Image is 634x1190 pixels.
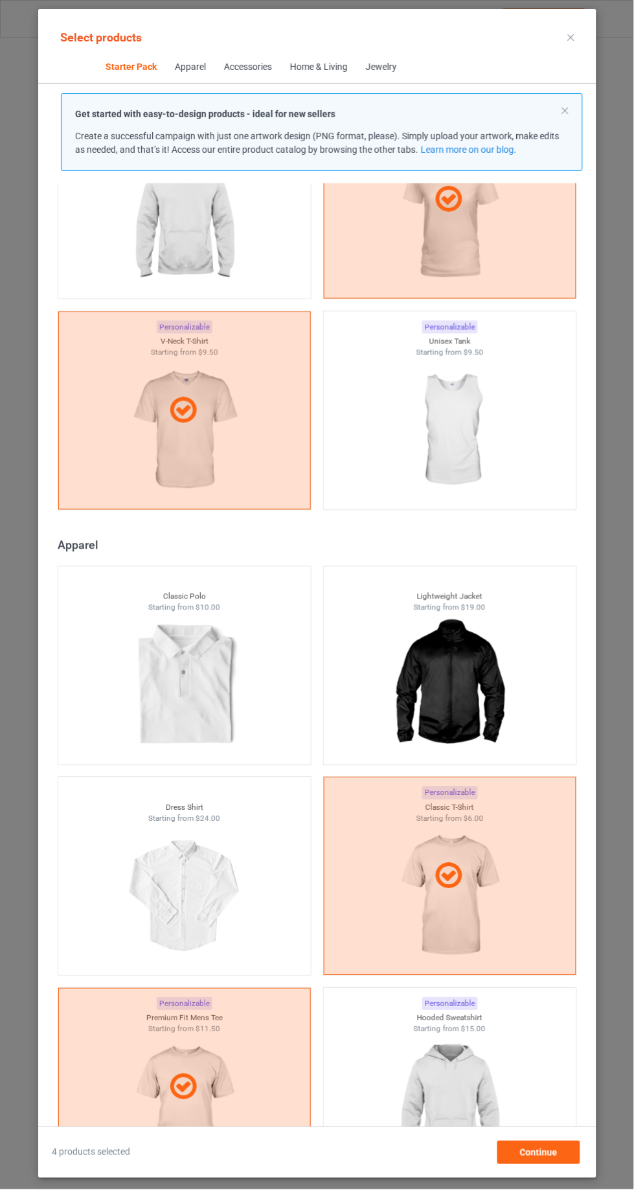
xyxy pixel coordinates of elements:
[75,109,335,119] strong: Get started with easy-to-design products - ideal for new sellers
[392,1035,508,1180] img: regular.jpg
[463,348,483,357] span: $9.50
[126,613,242,759] img: regular.jpg
[422,998,477,1011] div: Personalizable
[520,1148,558,1158] span: Continue
[58,602,310,613] div: Starting from
[175,61,206,74] div: Apparel
[392,358,508,503] img: regular.jpg
[366,61,397,74] div: Jewelry
[52,1147,130,1160] span: 4 products selected
[323,591,576,602] div: Lightweight Jacket
[196,603,220,612] span: $10.00
[392,613,508,759] img: regular.jpg
[461,1025,486,1034] span: $15.00
[323,347,576,358] div: Starting from
[323,1024,576,1035] div: Starting from
[323,602,576,613] div: Starting from
[420,144,516,155] a: Learn more on our blog.
[126,147,242,292] img: regular.jpg
[57,538,582,553] div: Apparel
[323,1013,576,1024] div: Hooded Sweatshirt
[58,814,310,825] div: Starting from
[461,603,486,612] span: $19.00
[96,52,166,83] span: Starter Pack
[60,30,142,44] span: Select products
[224,61,272,74] div: Accessories
[75,131,560,155] span: Create a successful campaign with just one artwork design (PNG format, please). Simply upload you...
[58,591,310,602] div: Classic Polo
[290,61,348,74] div: Home & Living
[196,814,220,823] span: $24.00
[323,336,576,347] div: Unisex Tank
[497,1141,580,1165] div: Continue
[126,824,242,969] img: regular.jpg
[58,803,310,814] div: Dress Shirt
[422,321,477,334] div: Personalizable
